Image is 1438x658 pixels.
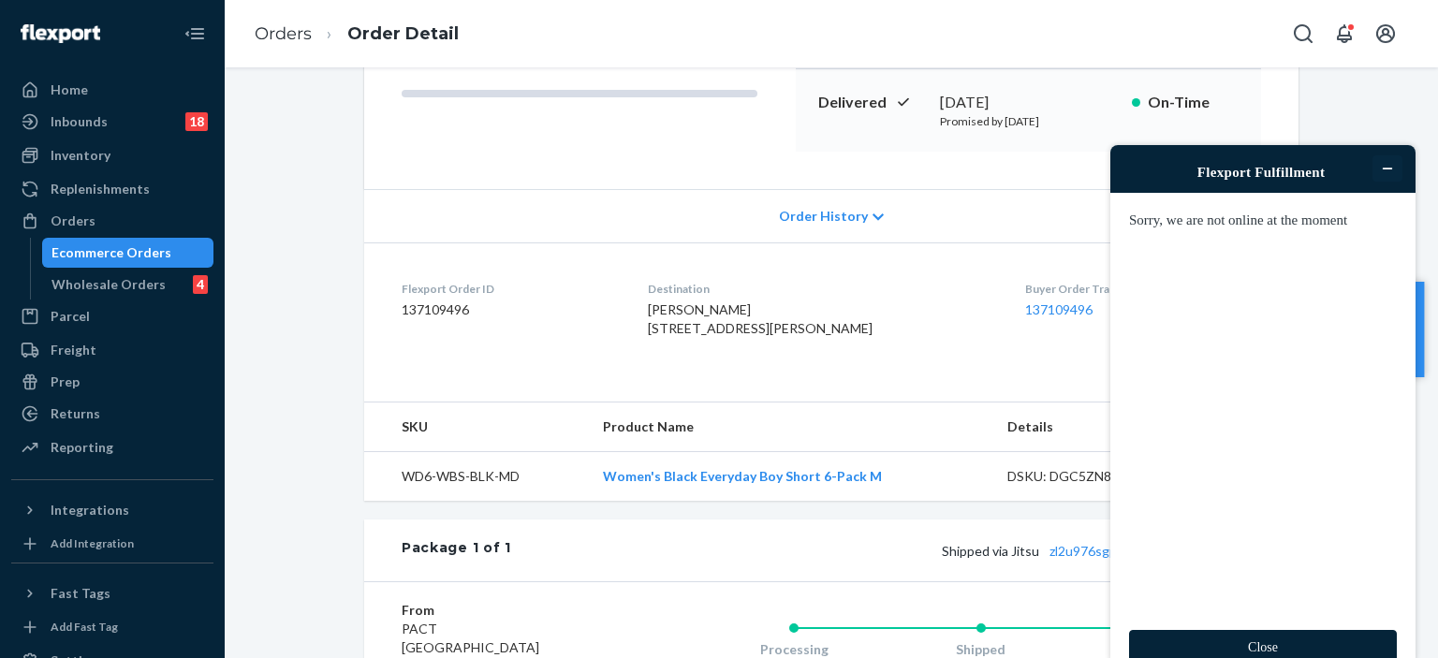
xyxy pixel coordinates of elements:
[51,243,171,262] div: Ecommerce Orders
[51,80,88,99] div: Home
[11,578,213,608] button: Fast Tags
[364,402,588,452] th: SKU
[648,301,873,336] span: [PERSON_NAME] [STREET_ADDRESS][PERSON_NAME]
[176,15,213,52] button: Close Navigation
[51,307,90,326] div: Parcel
[1367,15,1404,52] button: Open account menu
[51,212,95,230] div: Orders
[51,275,166,294] div: Wholesale Orders
[11,432,213,462] a: Reporting
[402,538,511,563] div: Package 1 of 1
[347,23,459,44] a: Order Detail
[11,107,213,137] a: Inbounds18
[942,543,1160,559] span: Shipped via Jitsu
[940,113,1117,129] p: Promised by [DATE]
[402,300,618,319] dd: 137109496
[11,367,213,397] a: Prep
[185,112,208,131] div: 18
[511,538,1261,563] div: 1 SKU 1 Unit
[51,584,110,603] div: Fast Tags
[402,601,625,620] dt: From
[11,301,213,331] a: Parcel
[818,92,925,113] p: Delivered
[37,13,105,30] span: Support
[992,402,1198,452] th: Details
[940,92,1117,113] div: [DATE]
[11,174,213,204] a: Replenishments
[11,399,213,429] a: Returns
[1088,123,1438,658] iframe: Find more information here
[11,206,213,236] a: Orders
[51,112,108,131] div: Inbounds
[51,535,134,551] div: Add Integration
[193,275,208,294] div: 4
[1284,15,1322,52] button: Open Search Box
[1049,543,1128,559] a: zl2u976sgpxf
[603,468,882,484] a: Women's Black Everyday Boy Short 6-Pack M
[51,501,129,519] div: Integrations
[11,495,213,525] button: Integrations
[1025,301,1093,317] a: 137109496
[648,281,996,297] dt: Destination
[1148,92,1239,113] p: On-Time
[51,619,118,635] div: Add Fast Tag
[42,270,214,300] a: Wholesale Orders4
[402,621,539,655] span: PACT [GEOGRAPHIC_DATA]
[11,533,213,555] a: Add Integration
[11,140,213,170] a: Inventory
[51,341,96,359] div: Freight
[51,373,80,391] div: Prep
[21,24,100,43] img: Flexport logo
[51,146,110,165] div: Inventory
[51,180,150,198] div: Replenishments
[11,616,213,638] a: Add Fast Tag
[11,75,213,105] a: Home
[41,507,309,543] button: Close
[364,452,588,502] td: WD6-WBS-BLK-MD
[51,404,100,423] div: Returns
[402,281,618,297] dt: Flexport Order ID
[42,238,214,268] a: Ecommerce Orders
[11,335,213,365] a: Freight
[1007,467,1183,486] div: DSKU: DGC5ZN83JF2
[51,438,113,457] div: Reporting
[779,207,868,226] span: Order History
[588,402,992,452] th: Product Name
[255,23,312,44] a: Orders
[1025,281,1261,297] dt: Buyer Order Tracking
[240,7,474,62] ol: breadcrumbs
[1326,15,1363,52] button: Open notifications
